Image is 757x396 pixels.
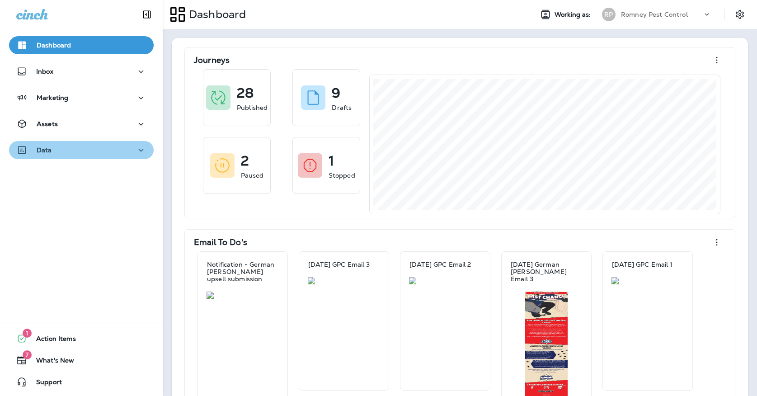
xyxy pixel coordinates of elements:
[237,89,254,98] p: 28
[185,8,246,21] p: Dashboard
[37,146,52,154] p: Data
[9,330,154,348] button: 1Action Items
[27,335,76,346] span: Action Items
[207,292,279,299] img: 84102541-f9f3-4365-b20f-70c6edd19218.jpg
[237,103,268,112] p: Published
[241,171,264,180] p: Paused
[308,277,380,284] img: 43a42368-3c5a-4ed8-b401-61cd7e14f291.jpg
[308,261,370,268] p: [DATE] GPC Email 3
[409,261,471,268] p: [DATE] GPC Email 2
[36,68,53,75] p: Inbox
[9,373,154,391] button: Support
[555,11,593,19] span: Working as:
[332,103,352,112] p: Drafts
[9,141,154,159] button: Data
[621,11,688,18] p: Romney Pest Control
[9,115,154,133] button: Assets
[332,89,340,98] p: 9
[194,238,247,247] p: Email To Do's
[9,62,154,80] button: Inbox
[409,277,481,284] img: d13afab2-ec84-4ac4-82af-324c2b4706b1.jpg
[194,56,230,65] p: Journeys
[37,42,71,49] p: Dashboard
[27,357,74,368] span: What's New
[732,6,748,23] button: Settings
[329,156,334,165] p: 1
[207,261,278,283] p: Notification - German [PERSON_NAME] upsell submission
[9,89,154,107] button: Marketing
[241,156,249,165] p: 2
[37,120,58,127] p: Assets
[23,329,32,338] span: 1
[134,5,160,24] button: Collapse Sidebar
[27,378,62,389] span: Support
[612,261,673,268] p: [DATE] GPC Email 1
[9,351,154,369] button: 7What's New
[9,36,154,54] button: Dashboard
[37,94,68,101] p: Marketing
[611,277,684,284] img: 954e6959-3ba7-4e4f-807f-8b0b2933490c.jpg
[511,261,582,283] p: [DATE] German [PERSON_NAME] Email 3
[329,171,355,180] p: Stopped
[23,350,32,359] span: 7
[602,8,616,21] div: RP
